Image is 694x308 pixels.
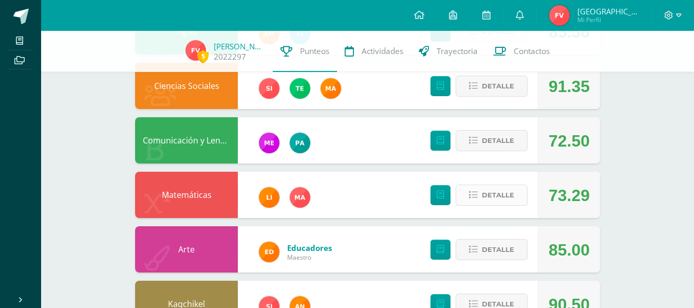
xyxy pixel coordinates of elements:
[273,31,337,72] a: Punteos
[482,131,514,150] span: Detalle
[135,172,238,218] div: Matemáticas
[300,46,329,57] span: Punteos
[411,31,485,72] a: Trayectoria
[321,78,341,99] img: 266030d5bbfb4fab9f05b9da2ad38396.png
[214,41,265,51] a: [PERSON_NAME]
[337,31,411,72] a: Actividades
[287,253,332,262] span: Maestro
[485,31,557,72] a: Contactos
[197,50,209,63] span: 5
[482,240,514,259] span: Detalle
[185,40,206,61] img: 6495a5ec7aeeed389f61bcc63171547b.png
[514,46,550,57] span: Contactos
[456,239,528,260] button: Detalle
[259,133,279,153] img: 498c526042e7dcf1c615ebb741a80315.png
[456,76,528,97] button: Detalle
[290,187,310,208] img: 777e29c093aa31b4e16d68b2ed8a8a42.png
[577,15,639,24] span: Mi Perfil
[456,185,528,206] button: Detalle
[287,243,332,253] a: Educadores
[259,78,279,99] img: 1e3c7f018e896ee8adc7065031dce62a.png
[135,226,238,273] div: Arte
[290,78,310,99] img: 43d3dab8d13cc64d9a3940a0882a4dc3.png
[214,51,246,62] a: 2022297
[549,5,570,26] img: 6495a5ec7aeeed389f61bcc63171547b.png
[456,130,528,151] button: Detalle
[549,118,590,164] div: 72.50
[577,6,639,16] span: [GEOGRAPHIC_DATA]
[259,242,279,262] img: ed927125212876238b0630303cb5fd71.png
[290,133,310,153] img: 53dbe22d98c82c2b31f74347440a2e81.png
[259,187,279,208] img: d78b0415a9069934bf99e685b082ed4f.png
[549,227,590,273] div: 85.00
[482,77,514,96] span: Detalle
[437,46,478,57] span: Trayectoria
[135,117,238,164] div: Comunicación y Lenguaje
[362,46,403,57] span: Actividades
[135,63,238,109] div: Ciencias Sociales
[549,63,590,110] div: 91.35
[549,172,590,219] div: 73.29
[482,186,514,205] span: Detalle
